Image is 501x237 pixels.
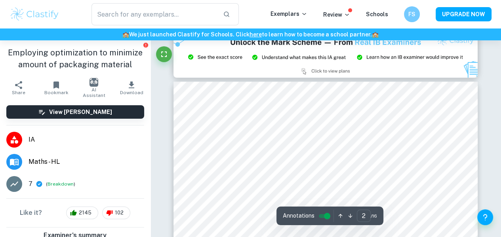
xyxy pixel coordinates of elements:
button: Help and Feedback [477,209,493,225]
button: Bookmark [38,77,75,99]
span: 🏫 [372,31,379,38]
div: 2145 [66,207,98,219]
span: AI Assistant [80,87,108,98]
p: Review [323,10,350,19]
button: Breakdown [48,180,74,188]
button: UPGRADE NOW [436,7,491,21]
span: 102 [110,209,128,217]
h6: We just launched Clastify for Schools. Click to learn how to become a school partner. [2,30,499,39]
button: Download [113,77,150,99]
a: here [250,31,262,38]
button: AI Assistant [75,77,113,99]
span: 🏫 [122,31,129,38]
button: View [PERSON_NAME] [6,105,144,119]
button: FS [404,6,420,22]
p: 7 [29,179,32,189]
p: Exemplars [271,9,307,18]
h6: View [PERSON_NAME] [49,108,112,116]
div: 102 [102,207,130,219]
span: Maths - HL [29,157,144,167]
button: Report issue [143,42,149,48]
span: / 16 [371,212,377,220]
a: Schools [366,11,388,17]
img: Clastify logo [10,6,60,22]
h6: FS [408,10,417,19]
input: Search for any exemplars... [91,3,217,25]
span: Bookmark [44,90,69,95]
span: Download [120,90,143,95]
h6: Like it? [20,208,42,218]
span: ( ) [46,180,75,188]
h1: Employing optimization to minimize amount of packaging material [6,47,144,70]
img: Ad [173,32,478,78]
button: Fullscreen [156,46,172,62]
img: AI Assistant [90,78,98,87]
span: Share [12,90,25,95]
span: IA [29,135,144,144]
span: Annotations [283,212,314,220]
span: 2145 [74,209,96,217]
